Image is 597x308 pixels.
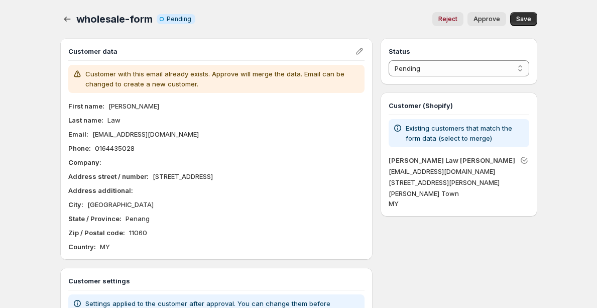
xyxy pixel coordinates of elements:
[68,46,355,56] h3: Customer data
[389,156,515,164] a: [PERSON_NAME] Law [PERSON_NAME]
[68,215,122,223] b: State / Province :
[76,13,153,25] span: wholesale-form
[129,228,147,238] p: 11060
[107,115,121,125] p: Law
[68,172,149,180] b: Address street / number :
[510,12,537,26] button: Save
[389,166,529,176] p: [EMAIL_ADDRESS][DOMAIN_NAME]
[467,12,506,26] button: Approve
[92,129,199,139] p: [EMAIL_ADDRESS][DOMAIN_NAME]
[153,171,213,181] p: [STREET_ADDRESS]
[68,243,96,251] b: Country :
[68,102,104,110] b: First name :
[100,242,110,252] p: MY
[68,276,365,286] h3: Customer settings
[438,15,457,23] span: Reject
[406,123,525,143] p: Existing customers that match the form data (select to merge)
[68,144,91,152] b: Phone :
[68,186,133,194] b: Address additional :
[517,153,531,167] button: Unlink
[68,130,88,138] b: Email :
[389,189,459,208] span: [PERSON_NAME] Town MY
[389,100,529,111] h3: Customer (Shopify)
[126,214,150,224] p: Penang
[95,143,135,153] p: 0164435028
[108,101,159,111] p: [PERSON_NAME]
[389,178,500,186] span: [STREET_ADDRESS][PERSON_NAME]
[516,15,531,23] span: Save
[68,200,83,209] b: City :
[167,15,191,23] span: Pending
[389,46,529,56] h3: Status
[68,116,103,124] b: Last name :
[87,199,154,210] p: [GEOGRAPHIC_DATA]
[68,158,101,166] b: Company :
[68,229,125,237] b: Zip / Postal code :
[432,12,463,26] button: Reject
[85,69,361,89] p: Customer with this email already exists. Approve will merge the data. Email can be changed to cre...
[473,15,500,23] span: Approve
[352,44,367,58] button: Edit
